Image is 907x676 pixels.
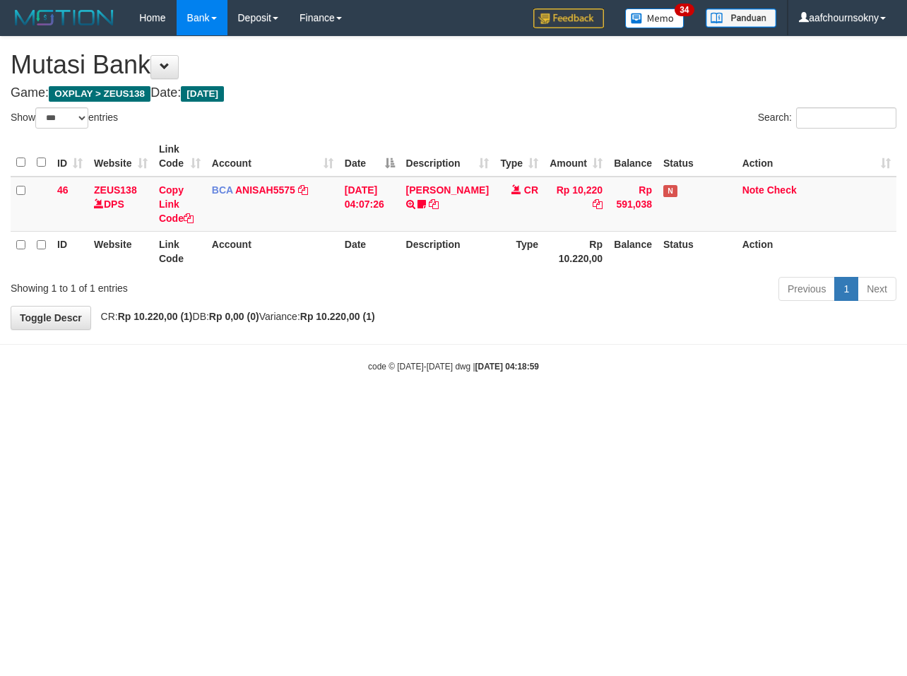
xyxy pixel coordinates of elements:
a: ZEUS138 [94,184,137,196]
a: Next [858,277,896,301]
span: 34 [675,4,694,16]
img: Button%20Memo.svg [625,8,684,28]
th: Type [494,231,544,271]
th: ID: activate to sort column ascending [52,136,88,177]
a: 1 [834,277,858,301]
th: Action [737,231,896,271]
th: Balance [608,231,658,271]
a: Check [767,184,797,196]
a: Previous [778,277,835,301]
img: Feedback.jpg [533,8,604,28]
strong: Rp 10.220,00 (1) [300,311,375,322]
span: OXPLAY > ZEUS138 [49,86,150,102]
small: code © [DATE]-[DATE] dwg | [368,362,539,372]
a: ANISAH5575 [235,184,295,196]
a: Copy ANISAH5575 to clipboard [298,184,308,196]
td: DPS [88,177,153,232]
h1: Mutasi Bank [11,51,896,79]
select: Showentries [35,107,88,129]
a: Toggle Descr [11,306,91,330]
th: Amount: activate to sort column ascending [544,136,608,177]
th: Balance [608,136,658,177]
label: Search: [758,107,896,129]
a: Copy Rp 10,220 to clipboard [593,198,603,210]
h4: Game: Date: [11,86,896,100]
td: Rp 10,220 [544,177,608,232]
div: Showing 1 to 1 of 1 entries [11,275,367,295]
th: Action: activate to sort column ascending [737,136,896,177]
strong: Rp 0,00 (0) [209,311,259,322]
td: Rp 591,038 [608,177,658,232]
span: 46 [57,184,69,196]
th: Website: activate to sort column ascending [88,136,153,177]
strong: [DATE] 04:18:59 [475,362,539,372]
th: Rp 10.220,00 [544,231,608,271]
label: Show entries [11,107,118,129]
span: [DATE] [181,86,224,102]
th: Account [206,231,339,271]
span: CR: DB: Variance: [94,311,375,322]
th: Link Code [153,231,206,271]
a: Copy HASAN NUR YUNKA to clipboard [429,198,439,210]
th: Status [658,231,737,271]
th: Status [658,136,737,177]
td: [DATE] 04:07:26 [339,177,401,232]
span: CR [524,184,538,196]
th: Link Code: activate to sort column ascending [153,136,206,177]
span: BCA [212,184,233,196]
th: Date [339,231,401,271]
th: ID [52,231,88,271]
a: [PERSON_NAME] [406,184,489,196]
input: Search: [796,107,896,129]
span: Has Note [663,185,677,197]
strong: Rp 10.220,00 (1) [118,311,193,322]
th: Date: activate to sort column descending [339,136,401,177]
th: Account: activate to sort column ascending [206,136,339,177]
a: Note [742,184,764,196]
img: MOTION_logo.png [11,7,118,28]
th: Type: activate to sort column ascending [494,136,544,177]
img: panduan.png [706,8,776,28]
th: Description: activate to sort column ascending [401,136,494,177]
th: Website [88,231,153,271]
th: Description [401,231,494,271]
a: Copy Link Code [159,184,194,224]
